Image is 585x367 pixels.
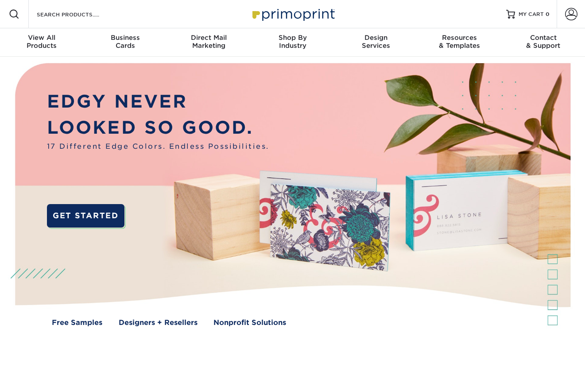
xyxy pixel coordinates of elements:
span: MY CART [519,11,544,18]
a: Direct MailMarketing [167,28,251,57]
a: Free Samples [52,317,102,328]
a: DesignServices [334,28,418,57]
div: Marketing [167,34,251,50]
a: BusinessCards [84,28,167,57]
span: 0 [546,11,550,17]
a: Resources& Templates [418,28,502,57]
div: & Support [501,34,585,50]
a: Contact& Support [501,28,585,57]
div: Industry [251,34,334,50]
span: Business [84,34,167,42]
span: 17 Different Edge Colors. Endless Possibilities. [47,141,269,152]
span: Resources [418,34,502,42]
span: Direct Mail [167,34,251,42]
img: Primoprint [248,4,337,23]
a: GET STARTED [47,204,124,227]
a: Designers + Resellers [119,317,198,328]
div: & Templates [418,34,502,50]
a: Shop ByIndustry [251,28,334,57]
span: Contact [501,34,585,42]
div: Cards [84,34,167,50]
span: Shop By [251,34,334,42]
p: LOOKED SO GOOD. [47,115,269,141]
span: Design [334,34,418,42]
p: EDGY NEVER [47,89,269,115]
div: Services [334,34,418,50]
input: SEARCH PRODUCTS..... [36,9,122,19]
a: Nonprofit Solutions [213,317,286,328]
